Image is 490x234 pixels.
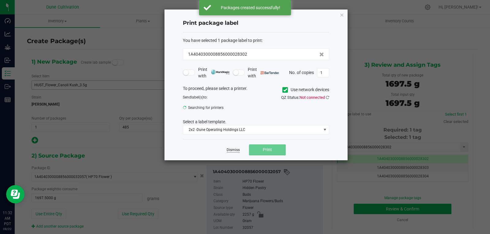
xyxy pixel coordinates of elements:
div: : [183,37,329,44]
div: To proceed, please select a printer. [178,85,334,95]
span: 2x2 -Dune Operating Holdings LLC [183,125,321,134]
iframe: Resource center [6,185,24,203]
span: Print with [198,66,230,79]
span: 1A4040300008856000028302 [188,51,247,58]
img: bartender.png [261,71,279,74]
button: Print [249,144,286,155]
span: QZ Status: [281,95,329,100]
span: You have selected 1 package label to print [183,38,262,43]
label: Use network devices [282,87,329,93]
h4: Print package label [183,19,329,27]
span: Searching for printers [183,103,251,112]
span: Print [263,147,272,152]
span: label(s) [191,95,203,99]
span: Not connected [300,95,325,100]
span: Send to: [183,95,208,99]
div: Packages created successfully! [214,5,286,11]
span: No. of copies [289,70,314,75]
div: Select a label template. [178,119,334,125]
img: mark_magic_cybra.png [211,70,230,74]
span: Print with [248,66,279,79]
a: Dismiss [227,147,240,153]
